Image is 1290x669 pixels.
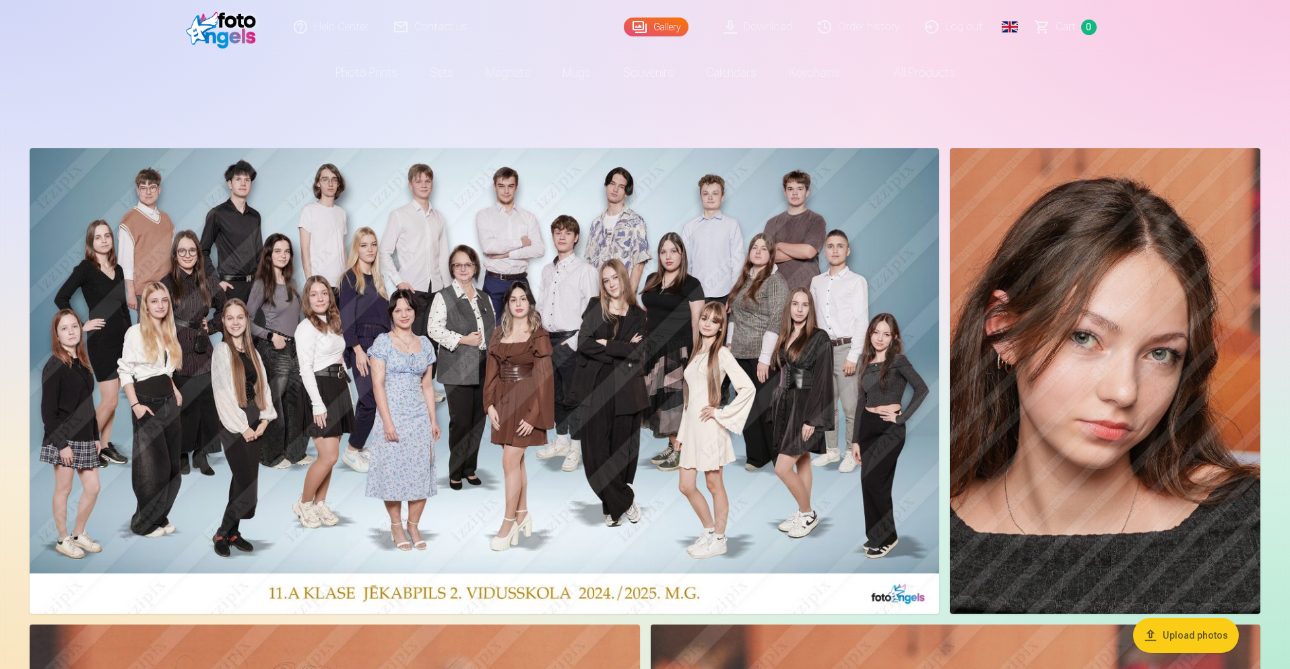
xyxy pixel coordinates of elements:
span: Сart [1056,19,1076,35]
a: Magnets [470,54,546,92]
a: Calendars [690,54,773,92]
a: Gallery [624,18,688,36]
a: Keychains [773,54,856,92]
span: 0 [1081,20,1097,35]
a: Souvenirs [607,54,690,92]
a: Sets [414,54,470,92]
button: Upload photos [1133,618,1239,653]
a: All products [856,54,971,92]
a: Mugs [546,54,607,92]
a: Photo prints [319,54,414,92]
img: /fa4 [186,5,263,49]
